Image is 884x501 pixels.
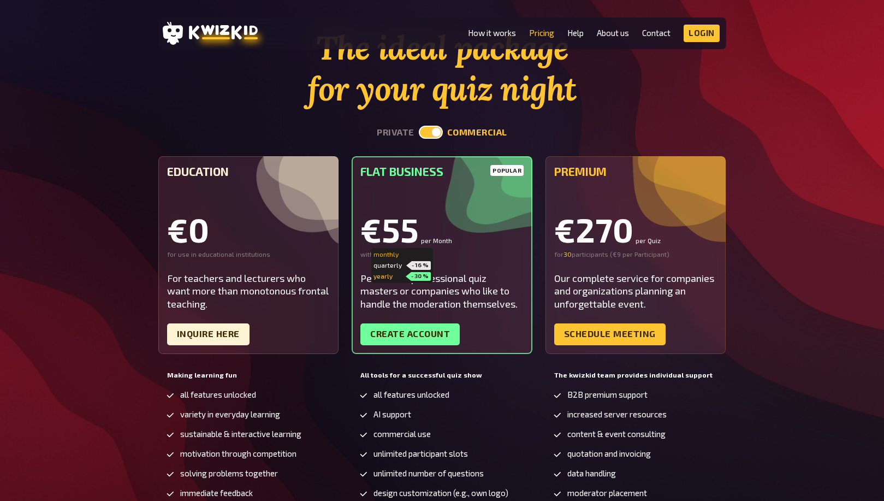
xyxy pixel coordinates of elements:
[529,28,554,38] a: Pricing
[167,272,330,310] div: For teachers and lecturers who want more than monotonous frontal teaching.
[636,237,661,244] small: per Quiz
[597,28,629,38] a: About us
[167,250,330,259] div: for use in educational institutions
[554,250,717,259] div: for participants ( €9 per Participant )
[360,372,524,379] h5: All tools for a successful quiz show
[468,28,516,38] a: How it works
[373,410,411,419] span: AI support
[373,250,431,259] div: monthly
[567,488,647,498] span: moderator placement
[567,429,666,439] span: content & event consulting
[180,488,253,498] span: immediate feedback
[373,390,449,399] span: all features unlocked
[167,165,330,178] h5: Education
[373,488,508,498] span: design customization (e.g., own logo)
[554,165,717,178] h5: Premium
[158,27,726,109] h1: The ideal package for your quiz night
[180,429,301,439] span: sustainable & interactive learning
[360,250,524,259] div: with billing
[373,469,484,478] span: unlimited number of questions
[360,272,524,310] div: Perfect for professional quiz masters or companies who like to handle the moderation themselves.
[180,390,256,399] span: all features unlocked
[567,28,584,38] a: Help
[554,272,717,310] div: Our complete service for companies and organizations planning an unforgettable event.
[373,449,468,458] span: unlimited participant slots
[360,213,524,246] div: €55
[554,213,717,246] div: €270
[373,261,431,270] div: quarterly
[373,272,431,281] div: yearly
[167,372,330,379] h5: Making learning fun
[167,323,250,345] a: Inquire here
[180,449,296,458] span: motivation through competition
[554,372,717,379] h5: The kwizkid team provides individual support
[567,449,651,458] span: quotation and invoicing
[567,469,616,478] span: data handling
[421,237,452,244] small: per Month
[412,261,431,270] div: - 16 %
[563,250,572,259] input: 0
[642,28,671,38] a: Contact
[180,469,278,478] span: solving problems together
[360,323,460,345] a: Create account
[567,410,667,419] span: increased server resources
[554,323,666,345] a: Schedule meeting
[360,165,524,178] h5: Flat Business
[684,25,720,42] a: Login
[377,127,414,138] button: private
[411,272,431,281] div: - 30 %
[167,213,330,246] div: €0
[567,390,648,399] span: B2B premium support
[373,429,431,439] span: commercial use
[180,410,280,419] span: variety in everyday learning
[447,127,507,138] button: commercial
